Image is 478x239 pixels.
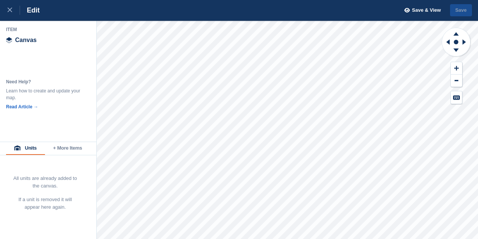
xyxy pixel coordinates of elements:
p: All units are already added to the canvas. [13,175,77,190]
div: Edit [20,6,40,15]
button: Save & View [400,4,441,17]
div: Learn how to create and update your map. [6,87,82,101]
div: Need Help? [6,78,82,85]
button: Save [450,4,472,17]
p: If a unit is removed it will appear here again. [13,196,77,211]
button: Zoom In [451,62,462,75]
button: Units [6,142,45,155]
button: Keyboard Shortcuts [451,91,462,104]
button: Zoom Out [451,75,462,87]
img: canvas-icn.9d1aba5b.svg [6,37,12,43]
a: Read Article → [6,104,38,109]
span: Canvas [15,37,37,43]
button: + More Items [45,142,90,155]
div: Item [6,27,91,33]
span: Save & View [412,6,441,14]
